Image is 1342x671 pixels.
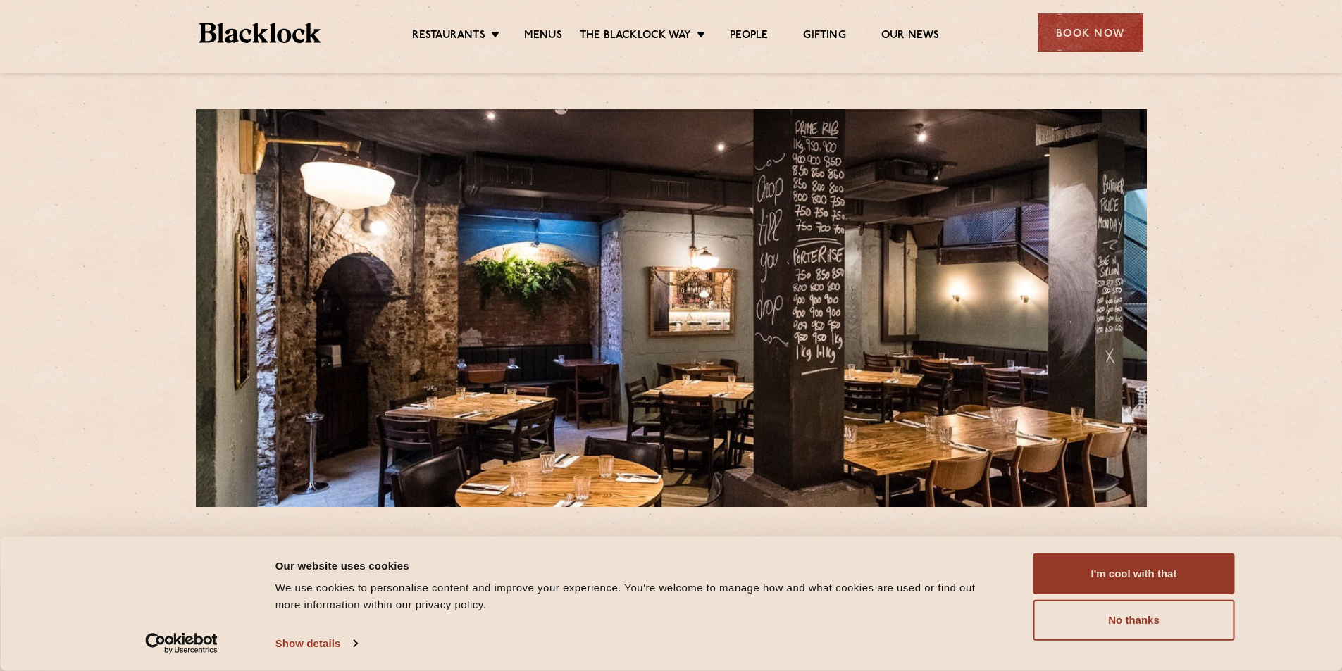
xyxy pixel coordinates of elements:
[412,29,485,44] a: Restaurants
[1033,600,1235,641] button: No thanks
[1033,553,1235,594] button: I'm cool with that
[1038,13,1143,52] div: Book Now
[120,633,243,654] a: Usercentrics Cookiebot - opens in a new window
[881,29,940,44] a: Our News
[275,579,1002,613] div: We use cookies to personalise content and improve your experience. You're welcome to manage how a...
[524,29,562,44] a: Menus
[275,557,1002,574] div: Our website uses cookies
[803,29,845,44] a: Gifting
[730,29,768,44] a: People
[580,29,691,44] a: The Blacklock Way
[199,23,321,43] img: BL_Textured_Logo-footer-cropped.svg
[275,633,357,654] a: Show details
